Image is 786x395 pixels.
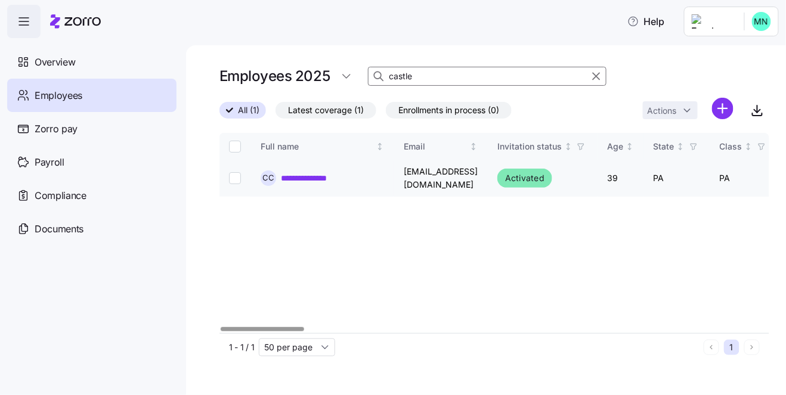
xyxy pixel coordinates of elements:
[676,142,685,151] div: Not sorted
[654,140,674,153] div: State
[618,10,674,33] button: Help
[219,67,330,85] h1: Employees 2025
[7,179,177,212] a: Compliance
[469,142,478,151] div: Not sorted
[712,98,734,119] svg: add icon
[7,45,177,79] a: Overview
[752,12,771,31] img: b0ee0d05d7ad5b312d7e0d752ccfd4ca
[368,67,606,86] input: Search Employees
[288,102,364,118] span: Latest coverage (1)
[261,140,374,153] div: Full name
[35,88,82,103] span: Employees
[626,142,634,151] div: Not sorted
[394,133,488,160] th: EmailNot sorted
[648,107,677,115] span: Actions
[644,133,710,160] th: StateNot sorted
[229,141,241,153] input: Select all records
[598,160,644,197] td: 39
[644,160,710,197] td: PA
[7,79,177,112] a: Employees
[643,101,698,119] button: Actions
[744,340,760,355] button: Next page
[35,155,64,170] span: Payroll
[394,160,488,197] td: [EMAIL_ADDRESS][DOMAIN_NAME]
[35,122,78,136] span: Zorro pay
[488,133,598,160] th: Invitation statusNot sorted
[7,212,177,245] a: Documents
[744,142,753,151] div: Not sorted
[505,171,544,185] span: Activated
[35,222,83,237] span: Documents
[692,14,735,29] img: Employer logo
[229,341,254,353] span: 1 - 1 / 1
[497,140,562,153] div: Invitation status
[35,55,75,70] span: Overview
[710,133,778,160] th: ClassNot sorted
[7,112,177,145] a: Zorro pay
[724,340,739,355] button: 1
[607,140,623,153] div: Age
[238,102,259,118] span: All (1)
[564,142,573,151] div: Not sorted
[376,142,384,151] div: Not sorted
[704,340,719,355] button: Previous page
[720,140,742,153] div: Class
[251,133,394,160] th: Full nameNot sorted
[262,174,274,182] span: C C
[627,14,665,29] span: Help
[7,145,177,179] a: Payroll
[710,160,778,197] td: PA
[35,188,86,203] span: Compliance
[404,140,468,153] div: Email
[229,172,241,184] input: Select record 1
[398,102,499,118] span: Enrollments in process (0)
[598,133,644,160] th: AgeNot sorted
